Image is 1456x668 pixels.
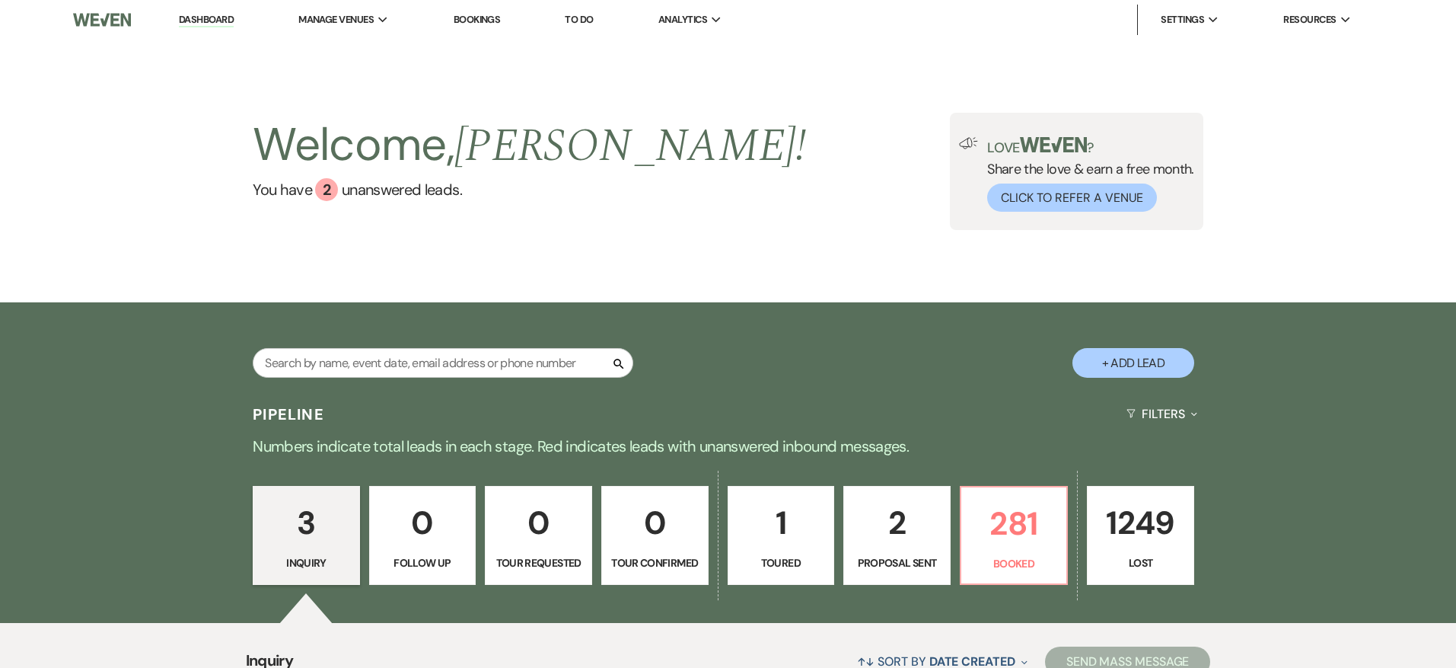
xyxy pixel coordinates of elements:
[253,348,633,378] input: Search by name, event date, email address or phone number
[853,555,941,571] p: Proposal Sent
[728,486,835,585] a: 1Toured
[959,137,978,149] img: loud-speaker-illustration.svg
[1020,137,1088,152] img: weven-logo-green.svg
[1283,12,1336,27] span: Resources
[485,486,592,585] a: 0Tour Requested
[263,555,350,571] p: Inquiry
[454,111,806,181] span: [PERSON_NAME] !
[495,497,582,548] p: 0
[970,555,1058,572] p: Booked
[738,497,825,548] p: 1
[298,12,374,27] span: Manage Venues
[601,486,709,585] a: 0Tour Confirmed
[253,404,324,425] h3: Pipeline
[73,4,131,36] img: Weven Logo
[987,184,1157,212] button: Click to Refer a Venue
[658,12,707,27] span: Analytics
[1097,497,1184,548] p: 1249
[1161,12,1204,27] span: Settings
[1072,348,1194,378] button: + Add Lead
[960,486,1069,585] a: 281Booked
[987,137,1194,155] p: Love ?
[253,178,806,201] a: You have 2 unanswered leads.
[179,13,234,27] a: Dashboard
[565,13,593,26] a: To Do
[379,555,467,571] p: Follow Up
[315,178,338,201] div: 2
[369,486,476,585] a: 0Follow Up
[253,486,360,585] a: 3Inquiry
[978,137,1194,212] div: Share the love & earn a free month.
[253,113,806,178] h2: Welcome,
[454,13,501,26] a: Bookings
[180,434,1276,459] p: Numbers indicate total leads in each stage. Red indicates leads with unanswered inbound messages.
[611,497,699,548] p: 0
[1097,555,1184,571] p: Lost
[843,486,951,585] a: 2Proposal Sent
[1087,486,1194,585] a: 1249Lost
[263,497,350,548] p: 3
[495,555,582,571] p: Tour Requested
[1120,394,1203,434] button: Filters
[738,555,825,571] p: Toured
[611,555,699,571] p: Tour Confirmed
[853,497,941,548] p: 2
[970,498,1058,549] p: 281
[379,497,467,548] p: 0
